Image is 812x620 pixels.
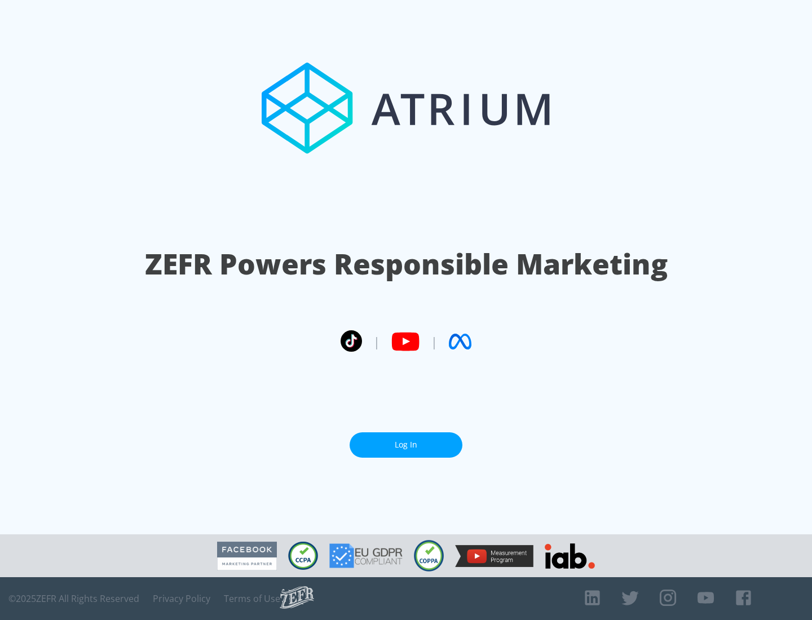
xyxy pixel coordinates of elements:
h1: ZEFR Powers Responsible Marketing [145,245,668,284]
img: COPPA Compliant [414,540,444,572]
img: Facebook Marketing Partner [217,542,277,570]
span: © 2025 ZEFR All Rights Reserved [8,593,139,604]
span: | [431,333,438,350]
a: Log In [350,432,462,458]
span: | [373,333,380,350]
a: Terms of Use [224,593,280,604]
img: GDPR Compliant [329,543,403,568]
a: Privacy Policy [153,593,210,604]
img: YouTube Measurement Program [455,545,533,567]
img: CCPA Compliant [288,542,318,570]
img: IAB [545,543,595,569]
